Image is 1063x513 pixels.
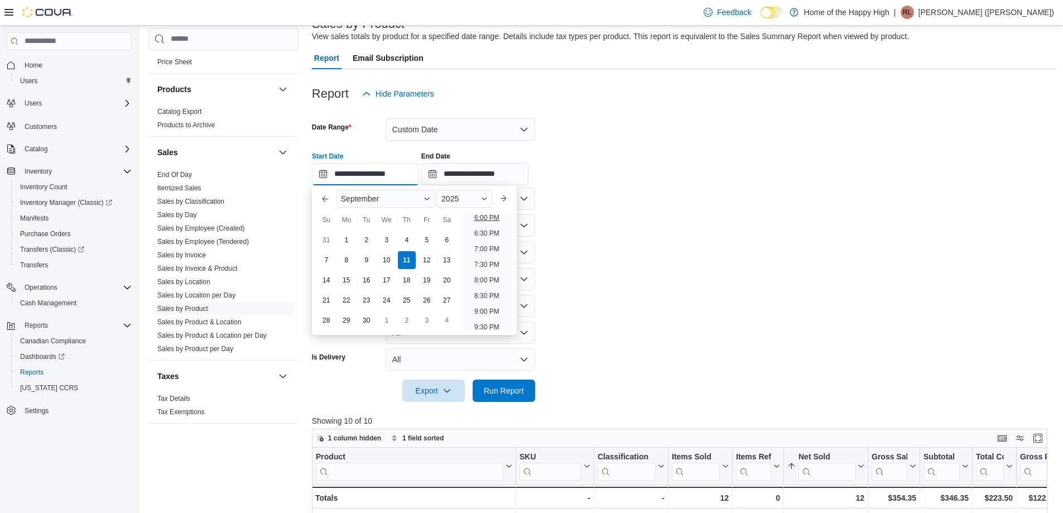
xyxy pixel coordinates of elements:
span: Catalog Export [157,107,201,116]
span: RL [903,6,911,19]
span: Cash Management [20,299,76,308]
span: Reports [25,321,48,330]
span: Price Sheet [157,57,192,66]
a: Sales by Invoice [157,251,206,259]
li: 7:00 PM [470,242,504,256]
div: Fr [418,211,436,229]
div: day-7 [318,251,335,269]
div: day-4 [398,231,416,249]
button: Open list of options [520,194,528,203]
span: Tax Details [157,394,190,403]
nav: Complex example [7,52,132,448]
button: Previous Month [316,190,334,208]
button: Taxes [157,371,274,382]
div: Subtotal [923,452,960,481]
button: Custom Date [386,118,535,141]
button: Canadian Compliance [11,333,136,349]
span: Inventory Count [16,180,132,194]
div: $122.85 [1020,491,1057,505]
span: Catalog [20,142,132,156]
button: Home [2,57,136,73]
button: Operations [20,281,62,294]
label: End Date [421,152,450,161]
div: Items Ref [736,452,771,463]
div: day-17 [378,271,396,289]
div: $354.35 [872,491,916,505]
button: All [386,348,535,371]
button: Settings [2,402,136,419]
div: day-28 [318,311,335,329]
div: day-9 [358,251,376,269]
span: Inventory Manager (Classic) [16,196,132,209]
button: Classification [598,452,665,481]
div: Product [316,452,503,463]
div: day-25 [398,291,416,309]
a: Sales by Day [157,211,197,219]
span: Feedback [717,7,751,18]
button: Inventory Count [11,179,136,195]
div: Classification [598,452,656,481]
label: Is Delivery [312,353,345,362]
input: Dark Mode [761,7,784,18]
span: Sales by Invoice & Product [157,264,237,273]
a: Dashboards [16,350,69,363]
a: Manifests [16,212,53,225]
span: Sales by Product per Day [157,344,233,353]
div: day-31 [318,231,335,249]
span: Users [16,74,132,88]
button: Inventory [2,164,136,179]
input: Press the down key to open a popover containing a calendar. [421,163,528,185]
span: Sales by Product [157,304,208,313]
p: Showing 10 of 10 [312,415,1055,426]
div: day-16 [358,271,376,289]
span: Inventory Count [20,183,68,191]
button: Transfers [11,257,136,273]
button: Operations [2,280,136,295]
a: Sales by Product & Location [157,318,242,326]
ul: Time [461,212,512,330]
a: End Of Day [157,171,192,179]
button: Run Report [473,380,535,402]
div: Gross Sales [872,452,907,481]
span: Cash Management [16,296,132,310]
span: Sales by Invoice [157,251,206,260]
button: Open list of options [520,248,528,257]
div: day-12 [418,251,436,269]
a: Purchase Orders [16,227,75,241]
div: Total Cost [976,452,1004,481]
button: Items Ref [736,452,780,481]
div: day-6 [438,231,456,249]
a: Sales by Employee (Tendered) [157,238,249,246]
input: Press the down key to enter a popover containing a calendar. Press the escape key to close the po... [312,163,419,185]
div: Taxes [148,392,299,423]
button: Reports [20,319,52,332]
a: Sales by Classification [157,198,224,205]
span: Export [409,380,458,402]
div: Gross Profit [1020,452,1048,463]
span: Home [25,61,42,70]
span: Sales by Product & Location per Day [157,331,267,340]
span: Users [25,99,42,108]
span: Home [20,58,132,72]
div: 12 [787,491,864,505]
span: Transfers (Classic) [20,245,84,254]
div: day-29 [338,311,355,329]
button: Taxes [276,370,290,383]
span: Purchase Orders [20,229,71,238]
div: Gross Sales [872,452,907,463]
span: Sales by Classification [157,197,224,206]
li: 6:30 PM [470,227,504,240]
div: Su [318,211,335,229]
span: Customers [20,119,132,133]
button: Cash Management [11,295,136,311]
div: Tu [358,211,376,229]
a: Sales by Product & Location per Day [157,332,267,339]
a: Sales by Location [157,278,210,286]
div: day-24 [378,291,396,309]
label: Start Date [312,152,344,161]
span: Run Report [484,385,524,396]
h3: Report [312,87,349,100]
button: 1 column hidden [312,432,386,445]
div: day-1 [338,231,355,249]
